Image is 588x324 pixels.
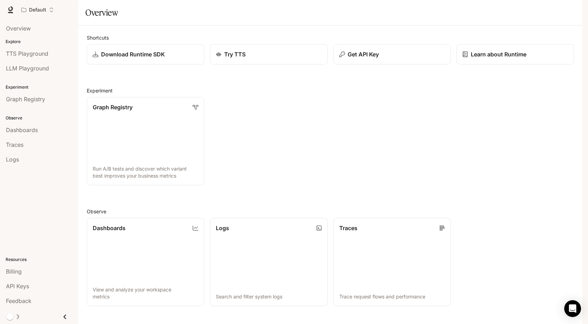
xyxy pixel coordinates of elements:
a: Download Runtime SDK [87,44,204,64]
h2: Shortcuts [87,34,574,41]
button: Open workspace menu [18,3,57,17]
h2: Experiment [87,87,574,94]
p: Default [29,7,46,13]
p: Learn about Runtime [471,50,526,58]
p: Get API Key [348,50,379,58]
a: Learn about Runtime [456,44,574,64]
p: Graph Registry [93,103,133,111]
p: Traces [339,224,357,232]
p: Logs [216,224,229,232]
a: Graph RegistryRun A/B tests and discover which variant best improves your business metrics [87,97,204,185]
a: LogsSearch and filter system logs [210,218,327,306]
a: DashboardsView and analyze your workspace metrics [87,218,204,306]
p: Dashboards [93,224,126,232]
h2: Observe [87,208,574,215]
h1: Overview [85,6,118,20]
a: Try TTS [210,44,327,64]
p: View and analyze your workspace metrics [93,286,198,300]
p: Search and filter system logs [216,293,321,300]
button: Get API Key [333,44,451,64]
p: Try TTS [224,50,246,58]
div: Open Intercom Messenger [564,300,581,317]
a: TracesTrace request flows and performance [333,218,451,306]
p: Run A/B tests and discover which variant best improves your business metrics [93,165,198,179]
p: Download Runtime SDK [101,50,165,58]
p: Trace request flows and performance [339,293,445,300]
